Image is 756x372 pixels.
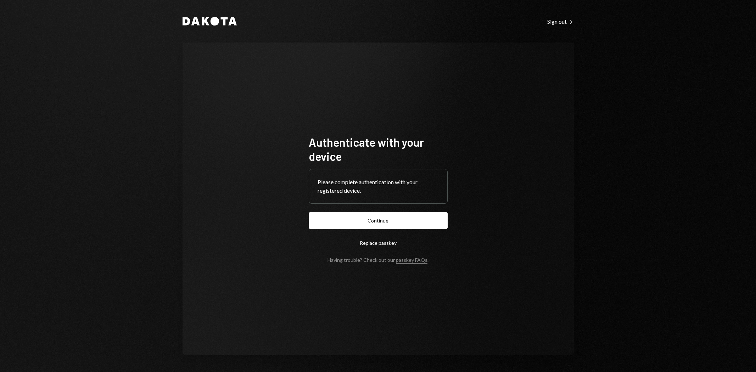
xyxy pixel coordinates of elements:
h1: Authenticate with your device [309,135,448,163]
div: Having trouble? Check out our . [327,257,429,263]
a: passkey FAQs [396,257,427,264]
button: Continue [309,212,448,229]
div: Please complete authentication with your registered device. [318,178,439,195]
button: Replace passkey [309,235,448,251]
a: Sign out [547,17,574,25]
div: Sign out [547,18,574,25]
